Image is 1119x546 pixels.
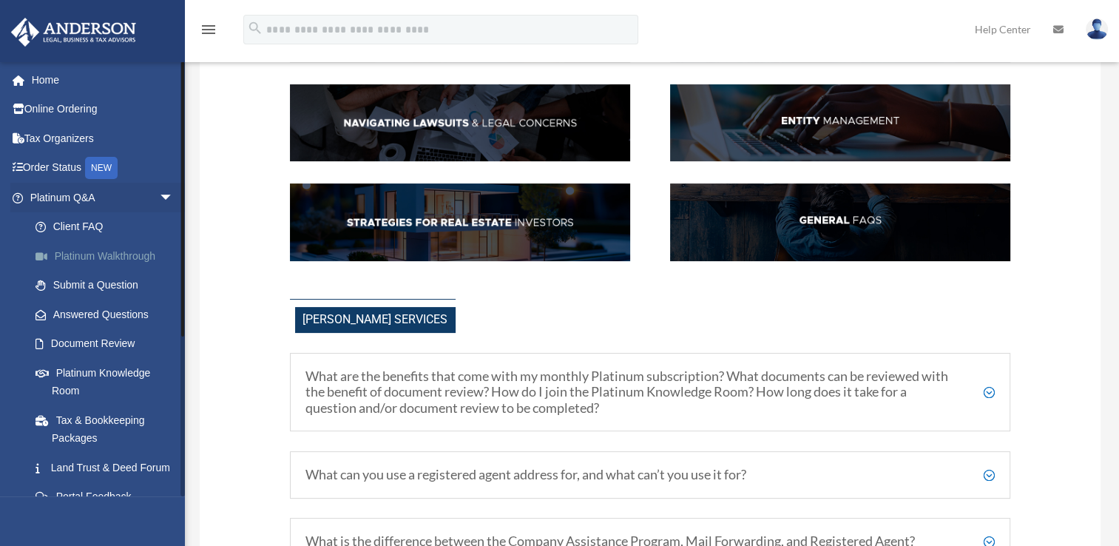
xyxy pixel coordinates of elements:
[21,212,189,242] a: Client FAQ
[21,300,196,329] a: Answered Questions
[21,329,196,359] a: Document Review
[247,20,263,36] i: search
[1086,18,1108,40] img: User Pic
[290,84,630,161] img: NavLaw_hdr
[10,95,196,124] a: Online Ordering
[295,307,456,333] span: [PERSON_NAME] Services
[7,18,141,47] img: Anderson Advisors Platinum Portal
[21,271,196,300] a: Submit a Question
[21,482,196,512] a: Portal Feedback
[85,157,118,179] div: NEW
[305,467,995,483] h5: What can you use a registered agent address for, and what can’t you use it for?
[200,26,217,38] a: menu
[10,124,196,153] a: Tax Organizers
[10,183,196,212] a: Platinum Q&Aarrow_drop_down
[159,183,189,213] span: arrow_drop_down
[670,183,1010,260] img: GenFAQ_hdr
[10,153,196,183] a: Order StatusNEW
[21,405,196,453] a: Tax & Bookkeeping Packages
[21,241,196,271] a: Platinum Walkthrough
[10,65,196,95] a: Home
[200,21,217,38] i: menu
[290,183,630,260] img: StratsRE_hdr
[305,368,995,417] h5: What are the benefits that come with my monthly Platinum subscription? What documents can be revi...
[670,84,1010,161] img: EntManag_hdr
[21,453,196,482] a: Land Trust & Deed Forum
[21,358,196,405] a: Platinum Knowledge Room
